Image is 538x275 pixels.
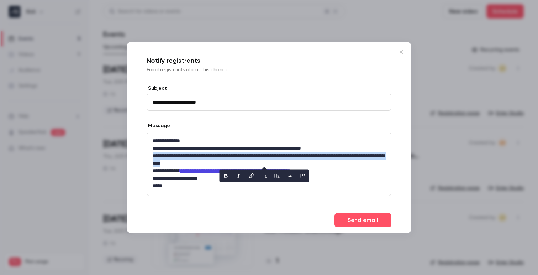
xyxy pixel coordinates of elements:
p: Email registrants about this change [147,66,391,73]
button: bold [220,170,232,182]
button: link [246,170,257,182]
button: Close [394,45,408,59]
div: editor [147,133,391,196]
button: blockquote [297,170,308,182]
label: Subject [147,85,391,92]
p: Notify registrants [147,56,391,65]
button: italic [233,170,244,182]
label: Message [147,122,170,129]
button: Send email [334,213,391,227]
